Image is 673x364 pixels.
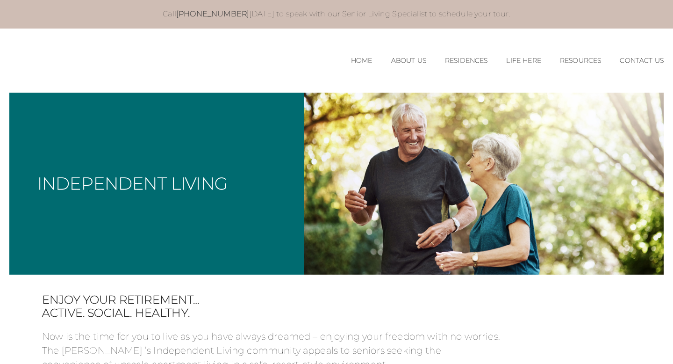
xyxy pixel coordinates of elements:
[351,57,372,65] a: Home
[391,57,426,65] a: About Us
[43,9,630,19] p: Call [DATE] to speak with our Senior Living Specialist to schedule your tour.
[506,57,541,65] a: Life Here
[445,57,488,65] a: Residences
[37,175,228,192] h1: Independent Living
[42,306,500,320] span: Active. Social. Healthy.
[560,57,601,65] a: Resources
[176,9,249,18] a: [PHONE_NUMBER]
[620,57,664,65] a: Contact Us
[42,293,500,307] span: Enjoy your retirement…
